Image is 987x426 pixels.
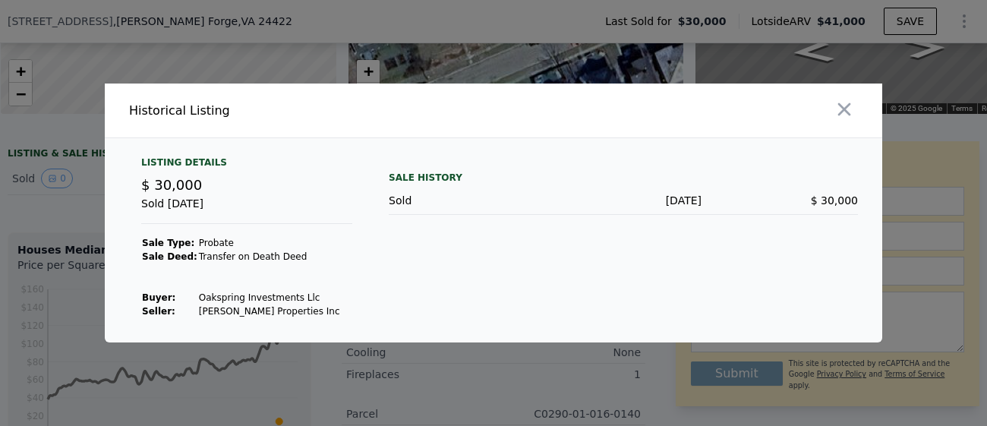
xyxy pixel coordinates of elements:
div: [DATE] [545,193,702,208]
div: Historical Listing [129,102,487,120]
strong: Sale Type: [142,238,194,248]
div: Listing Details [141,156,352,175]
span: $ 30,000 [141,177,202,193]
td: Probate [198,236,341,250]
td: Oakspring Investments Llc [198,291,341,305]
div: Sale History [389,169,858,187]
strong: Sale Deed: [142,251,197,262]
div: Sold [DATE] [141,196,352,224]
strong: Buyer : [142,292,175,303]
div: Sold [389,193,545,208]
td: Transfer on Death Deed [198,250,341,263]
td: [PERSON_NAME] Properties Inc [198,305,341,318]
span: $ 30,000 [811,194,858,207]
strong: Seller : [142,306,175,317]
